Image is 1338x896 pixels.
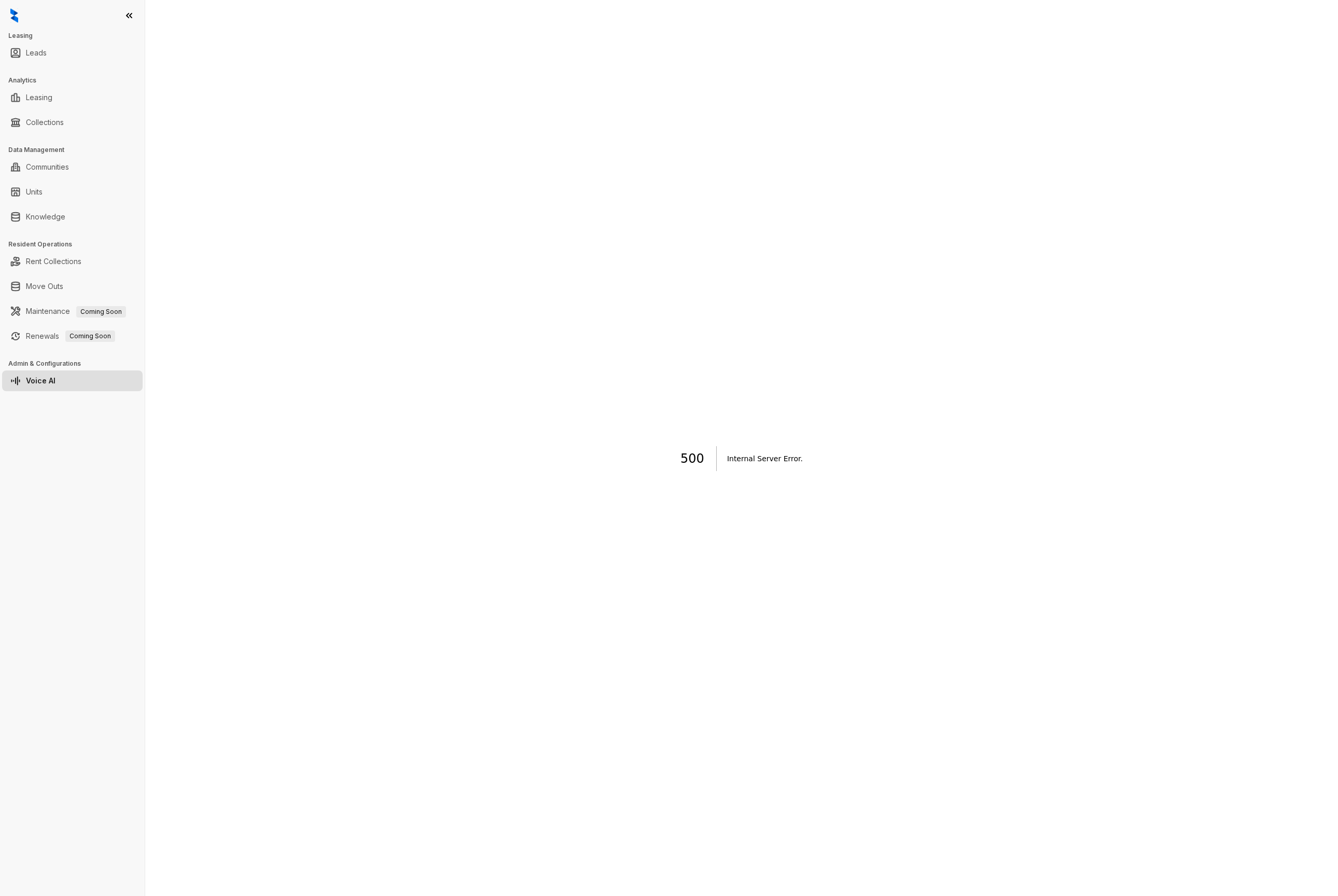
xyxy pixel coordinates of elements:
li: Communities [2,157,143,177]
li: Units [2,182,143,202]
a: Voice AI [26,370,55,391]
h2: Internal Server Error . [727,451,803,466]
span: Coming Soon [76,306,126,318]
span: Coming Soon [65,330,115,342]
img: logo [10,8,18,23]
li: Move Outs [2,276,143,297]
h3: Analytics [8,76,145,85]
h3: Resident Operations [8,240,145,249]
li: Renewals [2,326,143,347]
h3: Data Management [8,145,145,155]
a: Communities [26,157,69,177]
a: Move Outs [26,276,63,297]
a: Leasing [26,87,52,108]
a: Collections [26,112,64,133]
h3: Admin & Configurations [8,359,145,368]
h1: 500 [680,446,717,471]
a: RenewalsComing Soon [26,326,115,347]
li: Leasing [2,87,143,108]
a: Knowledge [26,206,65,227]
a: Leads [26,43,47,63]
a: Units [26,182,43,202]
li: Rent Collections [2,251,143,272]
li: Leads [2,43,143,63]
a: Rent Collections [26,251,81,272]
li: Maintenance [2,301,143,322]
li: Knowledge [2,206,143,227]
li: Voice AI [2,370,143,391]
li: Collections [2,112,143,133]
h3: Leasing [8,31,145,40]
